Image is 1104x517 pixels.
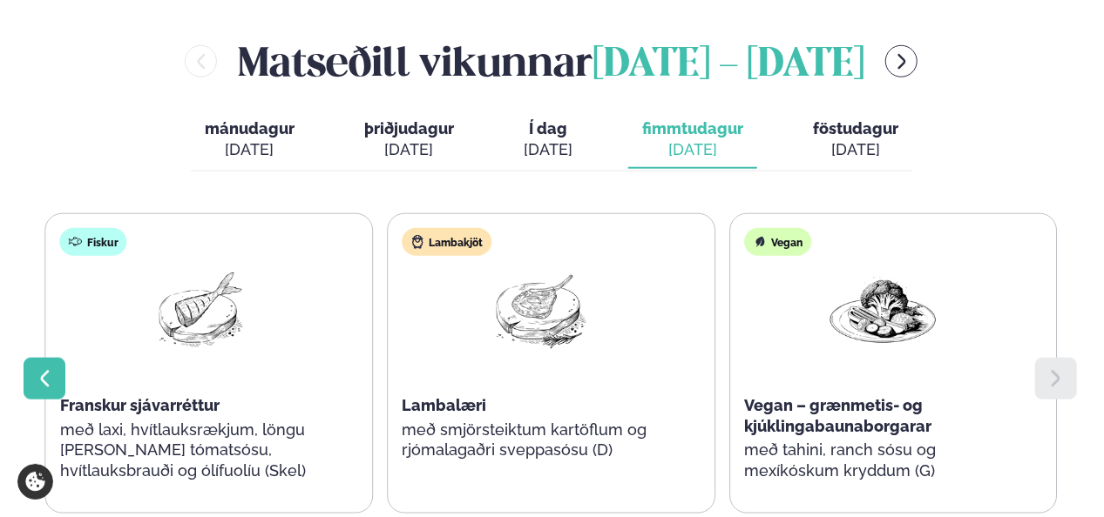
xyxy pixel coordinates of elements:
[364,119,454,138] span: þriðjudagur
[185,45,217,77] button: menu-btn-left
[60,396,220,414] span: Franskur sjávarréttur
[350,111,468,169] button: þriðjudagur [DATE]
[593,46,864,84] span: [DATE] - [DATE]
[510,111,586,169] button: Í dag [DATE]
[191,111,308,169] button: mánudagur [DATE]
[813,139,898,160] div: [DATE]
[744,228,811,256] div: Vegan
[744,440,1021,481] p: með tahini, ranch sósu og mexíkóskum kryddum (G)
[827,270,938,351] img: Vegan.png
[402,396,486,414] span: Lambalæri
[524,118,572,139] span: Í dag
[885,45,918,77] button: menu-btn-right
[143,270,254,351] img: Fish.png
[410,235,424,249] img: Lamb.svg
[402,420,679,461] p: með smjörsteiktum kartöflum og rjómalagaðri sveppasósu (D)
[642,139,743,160] div: [DATE]
[402,228,491,256] div: Lambakjöt
[628,111,757,169] button: fimmtudagur [DATE]
[60,420,337,482] p: með laxi, hvítlauksrækjum, löngu [PERSON_NAME] tómatsósu, hvítlauksbrauði og ólífuolíu (Skel)
[484,270,596,351] img: Lamb-Meat.png
[364,139,454,160] div: [DATE]
[69,235,83,249] img: fish.svg
[524,139,572,160] div: [DATE]
[238,33,864,90] h2: Matseðill vikunnar
[799,111,912,169] button: föstudagur [DATE]
[205,139,295,160] div: [DATE]
[205,119,295,138] span: mánudagur
[642,119,743,138] span: fimmtudagur
[17,464,53,500] a: Cookie settings
[744,396,931,435] span: Vegan – grænmetis- og kjúklingabaunaborgarar
[753,235,767,249] img: Vegan.svg
[60,228,127,256] div: Fiskur
[813,119,898,138] span: föstudagur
